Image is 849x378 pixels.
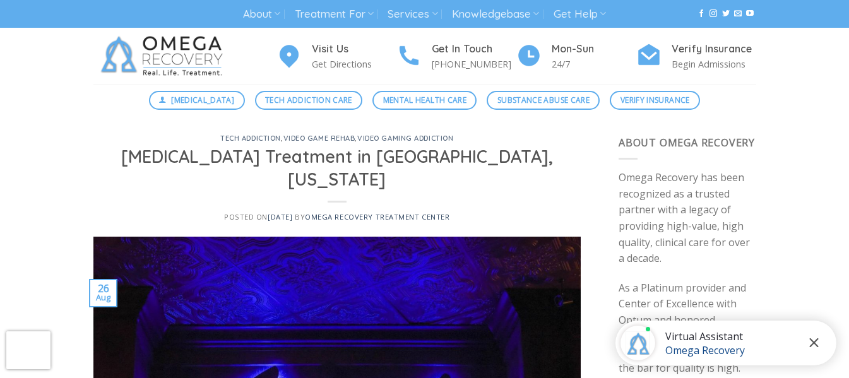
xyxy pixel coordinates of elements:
[255,91,363,110] a: Tech Addiction Care
[552,57,636,71] p: 24/7
[109,135,566,143] h6: , ,
[276,41,396,72] a: Visit Us Get Directions
[619,280,756,377] p: As a Platinum provider and Center of Excellence with Optum and honored National Provider Partner ...
[283,134,355,143] a: Video Game Rehab
[672,41,756,57] h4: Verify Insurance
[619,136,755,150] span: About Omega Recovery
[636,41,756,72] a: Verify Insurance Begin Admissions
[6,331,50,369] iframe: reCAPTCHA
[497,94,590,106] span: Substance Abuse Care
[149,91,245,110] a: [MEDICAL_DATA]
[620,94,690,106] span: Verify Insurance
[312,57,396,71] p: Get Directions
[357,134,453,143] a: Video Gaming Addiction
[171,94,234,106] span: [MEDICAL_DATA]
[224,212,292,221] span: Posted on
[383,94,466,106] span: Mental Health Care
[372,91,477,110] a: Mental Health Care
[295,3,374,26] a: Treatment For
[452,3,539,26] a: Knowledgebase
[312,41,396,57] h4: Visit Us
[698,9,705,18] a: Follow on Facebook
[265,94,352,106] span: Tech Addiction Care
[734,9,742,18] a: Send us an email
[396,41,516,72] a: Get In Touch [PHONE_NUMBER]
[243,3,280,26] a: About
[432,57,516,71] p: [PHONE_NUMBER]
[709,9,717,18] a: Follow on Instagram
[619,170,756,267] p: Omega Recovery has been recognized as a trusted partner with a legacy of providing high-value, hi...
[93,28,235,85] img: Omega Recovery
[295,212,450,221] span: by
[432,41,516,57] h4: Get In Touch
[109,146,566,191] h1: [MEDICAL_DATA] Treatment in [GEOGRAPHIC_DATA], [US_STATE]
[487,91,600,110] a: Substance Abuse Care
[552,41,636,57] h4: Mon-Sun
[388,3,437,26] a: Services
[554,3,606,26] a: Get Help
[305,212,449,221] a: Omega Recovery Treatment Center
[220,134,281,143] a: tech addiction
[672,57,756,71] p: Begin Admissions
[722,9,730,18] a: Follow on Twitter
[746,9,754,18] a: Follow on YouTube
[610,91,700,110] a: Verify Insurance
[268,212,292,221] a: [DATE]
